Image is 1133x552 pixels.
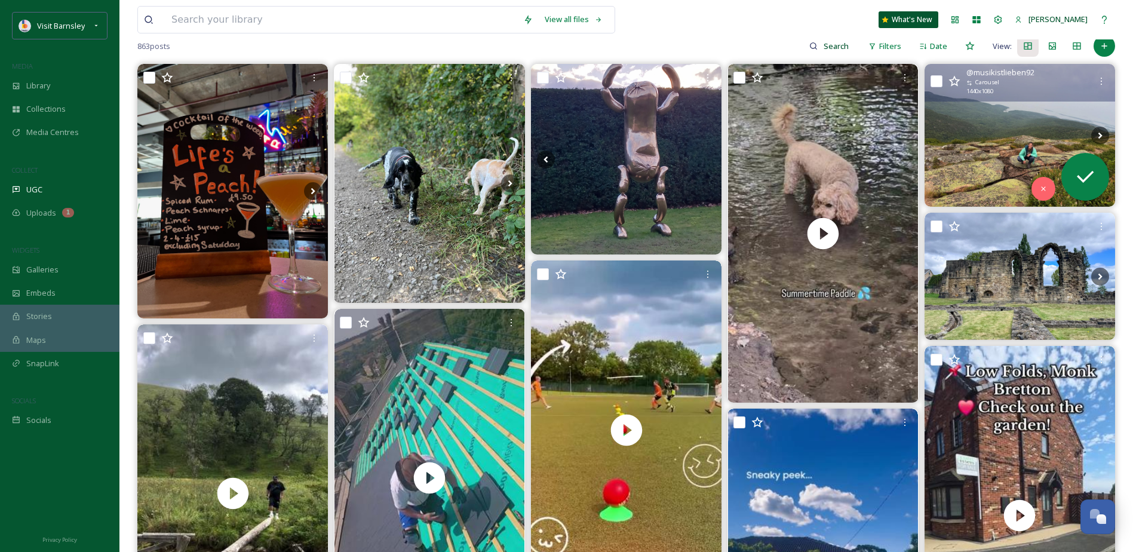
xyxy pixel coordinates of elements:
span: Stories [26,311,52,322]
img: 📍 Monk Bretton Priory, South Yorkshire This monastery was founded in 1154 and was part of the Clu... [925,213,1115,340]
span: MEDIA [12,62,33,70]
a: Privacy Policy [42,532,77,546]
span: 863 posts [137,41,170,52]
a: What's New [879,11,938,28]
span: Carousel [975,78,999,87]
button: Open Chat [1080,499,1115,534]
span: Privacy Policy [42,536,77,544]
a: [PERSON_NAME] [1009,8,1094,31]
span: View: [993,41,1012,52]
span: COLLECT [12,165,38,174]
img: barnsley-logo-in-colour.png [19,20,31,32]
span: Media Centres [26,127,79,138]
span: @ musikistlieben92 [966,67,1034,78]
img: Back to a more normal day after yesterday’s extreme temperatures! We got out early this morning f... [334,64,525,302]
span: Galleries [26,264,59,275]
input: Search [818,34,856,58]
span: [PERSON_NAME] [1028,14,1088,24]
img: thumbnail [727,64,918,403]
img: From Bar Harbor, we popped down to the Rockland lobster fest to spice some things up from our rou... [925,64,1115,207]
img: Life’s a Peach ✨🍑 🍑 This week, we’re serving up pure sunshine in a glass. Think juicy peach schna... [137,64,328,318]
span: Filters [879,41,901,52]
span: Collections [26,103,66,115]
span: Uploads [26,207,56,219]
span: Visit Barnsley [37,20,85,31]
span: Socials [26,415,51,426]
span: SnapLink [26,358,59,369]
span: Date [930,41,947,52]
a: View all files [539,8,609,31]
input: Search your library [165,7,517,33]
span: SOCIALS [12,396,36,405]
span: Library [26,80,50,91]
span: Maps [26,335,46,346]
div: 1 [62,208,74,217]
video: A refreshing dip to beat the heat 💦🧸🐾 #teddy #cockerpoo #redcockapoo #cockapoo #cockapoolove #coc... [727,64,918,403]
span: Embeds [26,287,56,299]
span: WIDGETS [12,246,39,254]
span: UGC [26,184,42,195]
span: 1440 x 1080 [966,87,993,96]
img: Barnsley Sculpture Park A magnet for fine culture that gives my heart wings #Haiku #Vss365 #Poetr... [531,64,721,254]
